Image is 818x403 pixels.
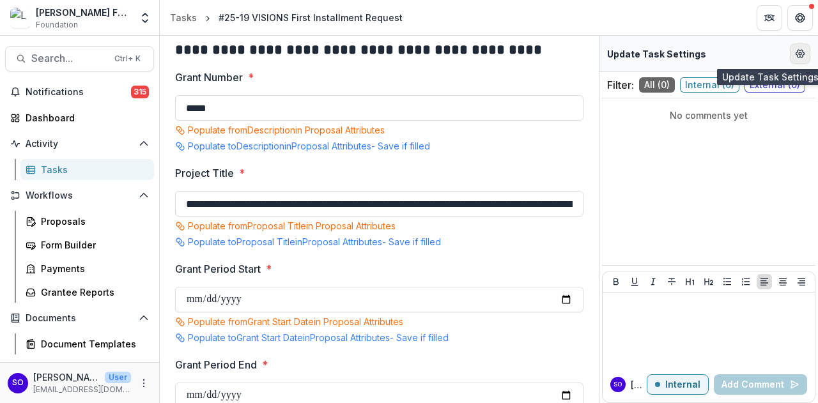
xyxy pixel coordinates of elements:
[757,274,772,289] button: Align Left
[680,77,739,93] span: Internal ( 0 )
[608,274,624,289] button: Bold
[41,337,144,351] div: Document Templates
[607,47,706,61] p: Update Task Settings
[175,261,261,277] p: Grant Period Start
[165,8,202,27] a: Tasks
[26,190,134,201] span: Workflows
[188,139,430,153] p: Populate to Description in Proposal Attributes - Save if filled
[5,46,154,72] button: Search...
[664,274,679,289] button: Strike
[20,234,154,255] a: Form Builder
[26,111,144,125] div: Dashboard
[26,139,134,149] span: Activity
[738,274,753,289] button: Ordered List
[627,274,642,289] button: Underline
[41,215,144,228] div: Proposals
[136,5,154,31] button: Open entity switcher
[5,107,154,128] a: Dashboard
[36,19,78,31] span: Foundation
[33,384,131,395] p: [EMAIL_ADDRESS][DOMAIN_NAME]
[647,374,709,395] button: Internal
[188,235,441,248] p: Populate to Proposal Title in Proposal Attributes - Save if filled
[131,86,149,98] span: 315
[170,11,197,24] div: Tasks
[41,238,144,252] div: Form Builder
[165,8,408,27] nav: breadcrumb
[41,163,144,176] div: Tasks
[188,331,449,344] p: Populate to Grant Start Date in Proposal Attributes - Save if filled
[20,211,154,232] a: Proposals
[613,381,622,388] div: Susan Olivo
[787,5,813,31] button: Get Help
[219,11,403,24] div: #25-19 VISIONS First Installment Request
[26,87,131,98] span: Notifications
[745,77,805,93] span: External ( 0 )
[631,378,647,392] p: [PERSON_NAME]
[607,109,810,122] p: No comments yet
[31,52,107,65] span: Search...
[645,274,661,289] button: Italicize
[112,52,143,66] div: Ctrl + K
[20,282,154,303] a: Grantee Reports
[683,274,698,289] button: Heading 1
[5,82,154,102] button: Notifications315
[175,70,243,85] p: Grant Number
[41,285,144,299] div: Grantee Reports
[20,258,154,279] a: Payments
[720,274,735,289] button: Bullet List
[188,123,385,137] p: Populate from Description in Proposal Attributes
[665,379,700,390] p: Internal
[20,159,154,180] a: Tasks
[790,43,810,64] button: Edit Form Settings
[20,333,154,354] a: Document Templates
[5,308,154,328] button: Open Documents
[12,379,24,387] div: Susan Olivo
[5,185,154,206] button: Open Workflows
[639,77,675,93] span: All ( 0 )
[175,357,257,372] p: Grant Period End
[607,77,634,93] p: Filter:
[41,262,144,275] div: Payments
[5,360,154,380] button: Open Contacts
[136,376,151,391] button: More
[5,133,154,154] button: Open Activity
[757,5,782,31] button: Partners
[701,274,716,289] button: Heading 2
[36,6,131,19] div: [PERSON_NAME] Fund for the Blind
[26,313,134,324] span: Documents
[175,165,234,181] p: Project Title
[105,372,131,383] p: User
[714,374,807,395] button: Add Comment
[188,315,403,328] p: Populate from Grant Start Date in Proposal Attributes
[10,8,31,28] img: Lavelle Fund for the Blind
[775,274,791,289] button: Align Center
[188,219,396,232] p: Populate from Proposal Title in Proposal Attributes
[794,274,809,289] button: Align Right
[33,370,100,384] p: [PERSON_NAME]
